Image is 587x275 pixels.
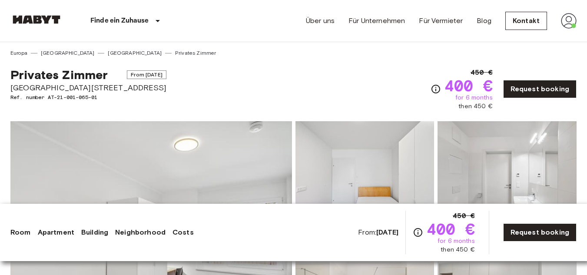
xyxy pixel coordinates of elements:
[438,121,577,235] img: Picture of unit AT-21-001-065-01
[419,16,463,26] a: Für Vermieter
[455,93,493,102] span: for 6 months
[471,67,493,78] span: 450 €
[444,78,493,93] span: 400 €
[10,93,166,101] span: Ref. number AT-21-001-065-01
[10,15,63,24] img: Habyt
[38,227,74,238] a: Apartment
[10,49,27,57] a: Europa
[413,227,423,238] svg: Check cost overview for full price breakdown. Please note that discounts apply to new joiners onl...
[458,102,493,111] span: then 450 €
[175,49,216,57] a: Privates Zimmer
[108,49,162,57] a: [GEOGRAPHIC_DATA]
[172,227,194,238] a: Costs
[477,16,491,26] a: Blog
[295,121,434,235] img: Picture of unit AT-21-001-065-01
[441,245,475,254] span: then 450 €
[41,49,95,57] a: [GEOGRAPHIC_DATA]
[358,228,398,237] span: From:
[90,16,149,26] p: Finde ein Zuhause
[115,227,166,238] a: Neighborhood
[306,16,335,26] a: Über uns
[81,227,108,238] a: Building
[376,228,398,236] b: [DATE]
[505,12,547,30] a: Kontakt
[438,237,475,245] span: for 6 months
[10,67,108,82] span: Privates Zimmer
[561,13,577,29] img: avatar
[10,227,31,238] a: Room
[503,223,577,242] a: Request booking
[348,16,405,26] a: Für Unternehmen
[427,221,475,237] span: 400 €
[453,211,475,221] span: 450 €
[127,70,166,79] span: From [DATE]
[431,84,441,94] svg: Check cost overview for full price breakdown. Please note that discounts apply to new joiners onl...
[10,82,166,93] span: [GEOGRAPHIC_DATA][STREET_ADDRESS]
[503,80,577,98] a: Request booking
